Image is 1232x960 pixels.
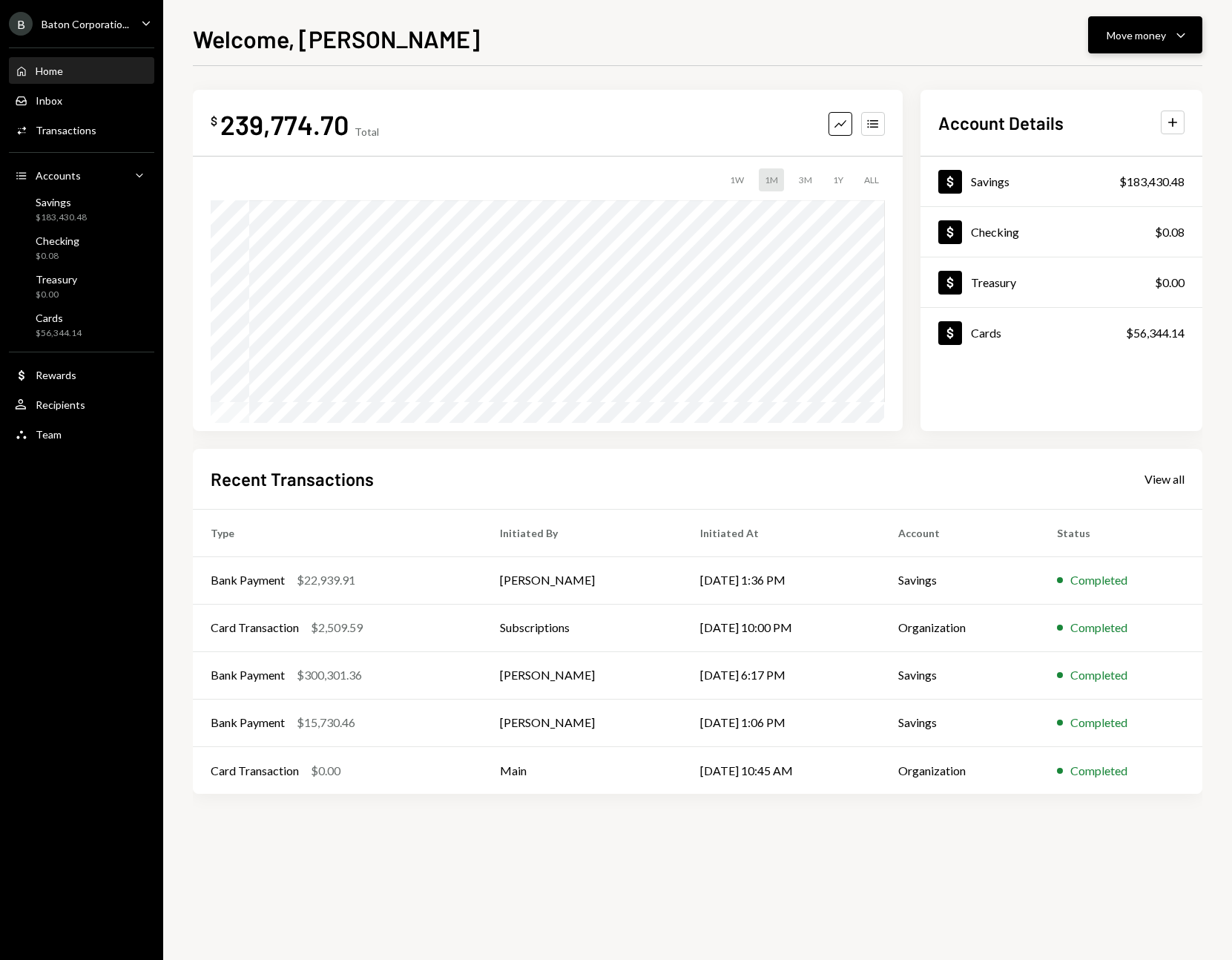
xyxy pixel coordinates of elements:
[682,699,880,746] td: [DATE] 1:06 PM
[9,230,154,266] a: Checking$0.08
[9,57,154,84] a: Home
[971,174,1009,188] div: Savings
[36,124,96,137] div: Transactions
[920,308,1202,358] a: Cards$56,344.14
[759,168,784,191] div: 1M
[1107,27,1166,43] div: Move money
[36,428,62,441] div: Team
[211,467,374,491] h2: Recent Transactions
[211,114,217,128] div: $
[880,651,1039,699] td: Savings
[827,168,849,191] div: 1Y
[682,651,880,699] td: [DATE] 6:17 PM
[920,157,1202,206] a: Savings$183,430.48
[482,699,683,746] td: [PERSON_NAME]
[880,746,1039,794] td: Organization
[9,162,154,188] a: Accounts
[1155,223,1185,241] div: $0.08
[724,168,750,191] div: 1W
[682,509,880,556] th: Initiated At
[36,327,82,340] div: $56,344.14
[36,234,79,247] div: Checking
[971,275,1016,289] div: Treasury
[880,604,1039,651] td: Organization
[482,746,683,794] td: Main
[1126,324,1185,342] div: $56,344.14
[36,398,85,411] div: Recipients
[482,651,683,699] td: [PERSON_NAME]
[880,509,1039,556] th: Account
[1070,571,1127,589] div: Completed
[1070,714,1127,731] div: Completed
[36,273,77,286] div: Treasury
[9,269,154,304] a: Treasury$0.00
[36,312,82,324] div: Cards
[1088,16,1202,53] button: Move money
[1119,173,1185,191] div: $183,430.48
[297,571,355,589] div: $22,939.91
[36,94,62,107] div: Inbox
[211,666,285,684] div: Bank Payment
[1144,472,1185,487] div: View all
[1070,666,1127,684] div: Completed
[311,762,340,780] div: $0.00
[36,250,79,263] div: $0.08
[920,207,1202,257] a: Checking$0.08
[920,257,1202,307] a: Treasury$0.00
[9,12,33,36] div: B
[1070,762,1127,780] div: Completed
[193,509,482,556] th: Type
[9,421,154,447] a: Team
[482,556,683,604] td: [PERSON_NAME]
[971,326,1001,340] div: Cards
[1070,619,1127,637] div: Completed
[220,108,349,141] div: 239,774.70
[682,604,880,651] td: [DATE] 10:00 PM
[682,746,880,794] td: [DATE] 10:45 AM
[482,604,683,651] td: Subscriptions
[971,225,1019,239] div: Checking
[9,307,154,343] a: Cards$56,344.14
[9,361,154,388] a: Rewards
[211,619,299,637] div: Card Transaction
[880,699,1039,746] td: Savings
[193,24,480,53] h1: Welcome, [PERSON_NAME]
[9,116,154,143] a: Transactions
[355,125,379,138] div: Total
[42,18,129,30] div: Baton Corporatio...
[36,369,76,381] div: Rewards
[297,714,355,731] div: $15,730.46
[9,391,154,418] a: Recipients
[36,65,63,77] div: Home
[36,196,87,208] div: Savings
[1039,509,1202,556] th: Status
[211,714,285,731] div: Bank Payment
[482,509,683,556] th: Initiated By
[1155,274,1185,292] div: $0.00
[36,211,87,224] div: $183,430.48
[793,168,818,191] div: 3M
[858,168,885,191] div: ALL
[682,556,880,604] td: [DATE] 1:36 PM
[211,762,299,780] div: Card Transaction
[880,556,1039,604] td: Savings
[36,169,81,182] div: Accounts
[36,289,77,301] div: $0.00
[9,87,154,114] a: Inbox
[938,111,1064,135] h2: Account Details
[9,191,154,227] a: Savings$183,430.48
[1144,470,1185,487] a: View all
[297,666,362,684] div: $300,301.36
[311,619,363,637] div: $2,509.59
[211,571,285,589] div: Bank Payment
